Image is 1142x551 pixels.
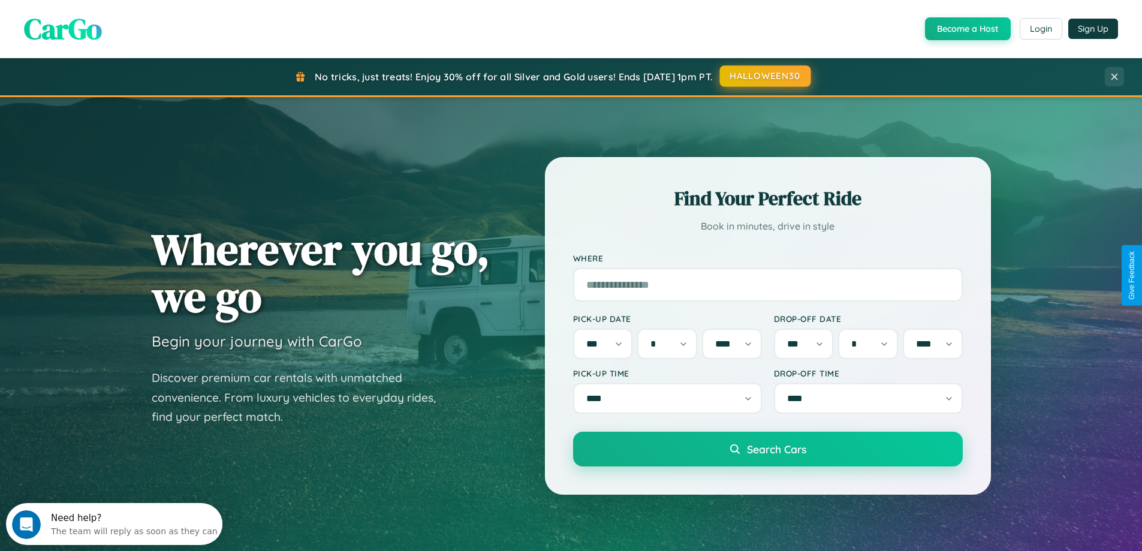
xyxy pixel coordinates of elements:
[1068,19,1118,39] button: Sign Up
[1020,18,1062,40] button: Login
[925,17,1011,40] button: Become a Host
[24,9,102,49] span: CarGo
[774,368,963,378] label: Drop-off Time
[152,368,451,427] p: Discover premium car rentals with unmatched convenience. From luxury vehicles to everyday rides, ...
[774,314,963,324] label: Drop-off Date
[152,332,362,350] h3: Begin your journey with CarGo
[315,71,713,83] span: No tricks, just treats! Enjoy 30% off for all Silver and Gold users! Ends [DATE] 1pm PT.
[720,65,811,87] button: HALLOWEEN30
[573,314,762,324] label: Pick-up Date
[12,510,41,539] iframe: Intercom live chat
[45,20,212,32] div: The team will reply as soon as they can
[573,368,762,378] label: Pick-up Time
[152,225,490,320] h1: Wherever you go, we go
[747,442,806,456] span: Search Cars
[573,218,963,235] p: Book in minutes, drive in style
[573,432,963,466] button: Search Cars
[45,10,212,20] div: Need help?
[573,253,963,263] label: Where
[573,185,963,212] h2: Find Your Perfect Ride
[1128,251,1136,300] div: Give Feedback
[6,503,222,545] iframe: Intercom live chat discovery launcher
[5,5,223,38] div: Open Intercom Messenger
